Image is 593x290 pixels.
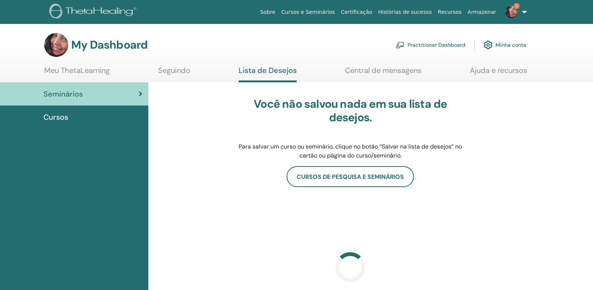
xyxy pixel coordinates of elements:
a: Recursos [435,5,465,19]
a: Meu ThetaLearning [44,66,110,80]
a: Armazenar [465,5,499,19]
span: Cursos [43,112,68,123]
span: Seminários [43,88,83,100]
a: Ajuda e recursos [470,66,527,80]
a: Practitioner Dashboard [396,37,465,53]
img: default.jpg [44,33,68,57]
a: Central de mensagens [345,66,421,80]
h3: Você não salvou nada em sua lista de desejos. [232,97,468,124]
img: cog.svg [484,39,493,51]
img: default.jpg [505,6,517,18]
a: cursos de pesquisa e seminários [287,166,414,187]
a: Lista de Desejos [239,66,297,82]
a: Histórias de sucesso [375,5,435,19]
img: logo.png [49,4,139,21]
img: chalkboard-teacher.svg [396,42,405,48]
span: 2 [514,3,520,9]
a: Sobre [257,5,278,19]
a: Seguindo [158,66,190,80]
p: Para salvar um curso ou seminário, clique no botão “Salvar na lista de desejos” no cartão ou pági... [232,142,468,160]
a: Certificação [338,5,375,19]
a: Cursos e Seminários [278,5,338,19]
a: Minha conta [484,37,526,53]
h3: My Dashboard [71,38,148,52]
